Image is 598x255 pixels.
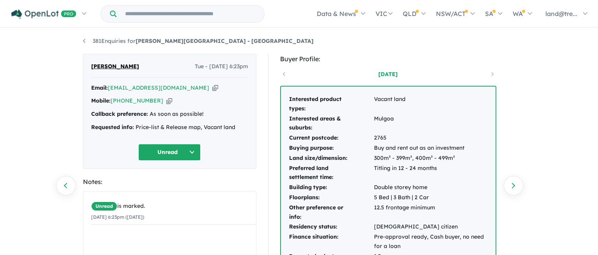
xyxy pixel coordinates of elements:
[374,163,488,183] td: Titling in 12 - 24 months
[374,193,488,203] td: 5 Bed | 3 Bath | 2 Car
[118,5,263,22] input: Try estate name, suburb, builder or developer
[212,84,218,92] button: Copy
[289,182,374,193] td: Building type:
[545,10,577,18] span: land@tre...
[374,203,488,222] td: 12.5 frontage minimum
[138,144,201,161] button: Unread
[91,97,111,104] strong: Mobile:
[374,94,488,114] td: Vacant land
[289,203,374,222] td: Other preference or info:
[111,97,163,104] a: [PHONE_NUMBER]
[374,153,488,163] td: 300m² - 399m², 400m² - 499m²
[83,37,515,46] nav: breadcrumb
[195,62,248,71] span: Tue - [DATE] 6:23pm
[374,222,488,232] td: [DEMOGRAPHIC_DATA] citizen
[91,124,134,131] strong: Requested info:
[289,163,374,183] td: Preferred land settlement time:
[108,84,209,91] a: [EMAIL_ADDRESS][DOMAIN_NAME]
[91,110,248,119] div: As soon as possible!
[289,222,374,232] td: Residency status:
[289,94,374,114] td: Interested product types:
[91,202,117,211] span: Unread
[289,133,374,143] td: Current postcode:
[91,214,144,220] small: [DATE] 6:23pm ([DATE])
[374,133,488,143] td: 2765
[83,37,314,44] a: 381Enquiries for[PERSON_NAME][GEOGRAPHIC_DATA] - [GEOGRAPHIC_DATA]
[355,70,421,78] a: [DATE]
[374,114,488,133] td: Mulgoa
[289,153,374,163] td: Land size/dimension:
[91,84,108,91] strong: Email:
[91,202,257,211] div: is marked.
[91,110,148,117] strong: Callback preference:
[83,177,256,187] div: Notes:
[289,143,374,153] td: Buying purpose:
[289,114,374,133] td: Interested areas & suburbs:
[374,232,488,251] td: Pre-approval ready, Cash buyer, no need for a loan
[136,37,314,44] strong: [PERSON_NAME][GEOGRAPHIC_DATA] - [GEOGRAPHIC_DATA]
[91,123,248,132] div: Price-list & Release map, Vacant land
[289,232,374,251] td: Finance situation:
[11,9,76,19] img: Openlot PRO Logo White
[91,62,139,71] span: [PERSON_NAME]
[166,97,172,105] button: Copy
[374,182,488,193] td: Double storey home
[289,193,374,203] td: Floorplans:
[374,143,488,153] td: Buy and rent out as an investment
[280,54,496,64] div: Buyer Profile:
